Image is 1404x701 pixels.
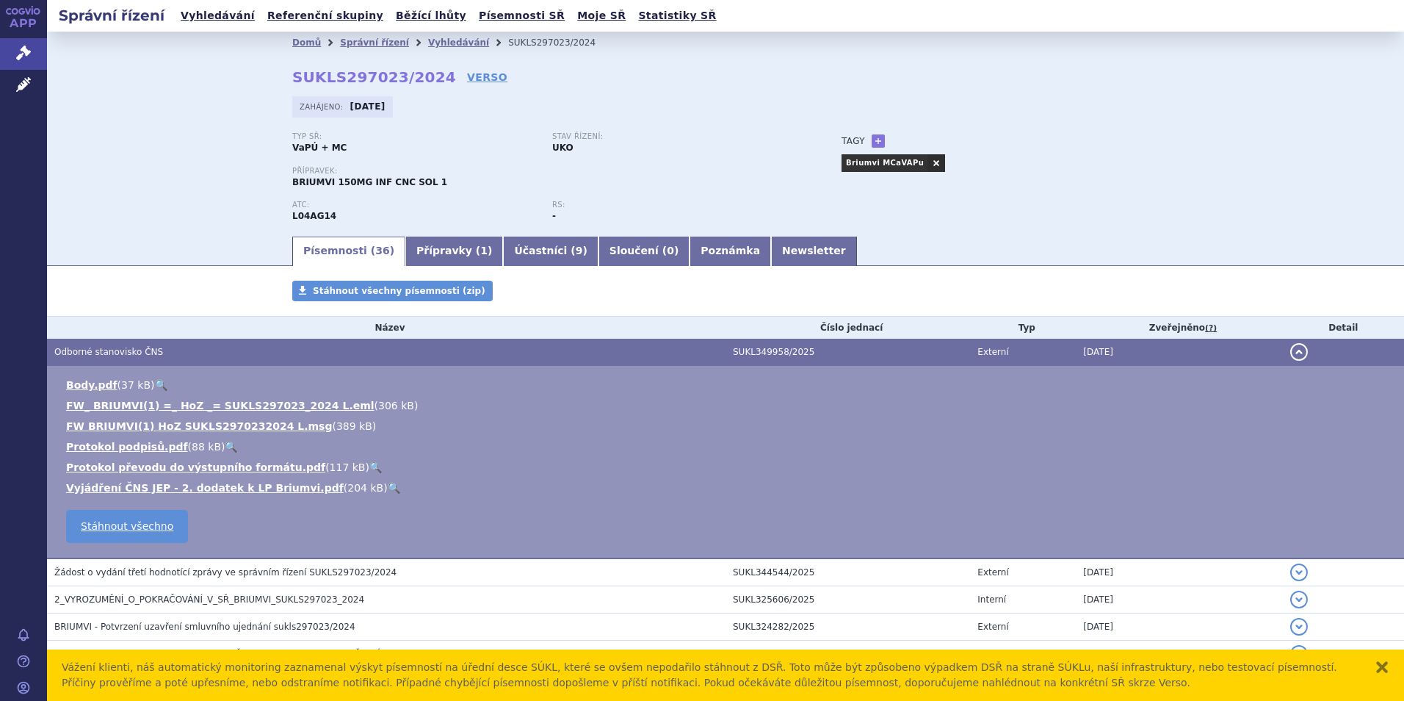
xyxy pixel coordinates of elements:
th: Zveřejněno [1076,317,1282,339]
li: ( ) [66,378,1389,392]
li: ( ) [66,398,1389,413]
span: 88 kB [192,441,221,453]
li: ( ) [66,439,1389,454]
a: Stáhnout všechny písemnosti (zip) [292,281,493,301]
a: Účastníci (9) [503,237,598,266]
a: Referenční skupiny [263,6,388,26]
a: + [872,134,885,148]
span: Interní [977,594,1006,605]
p: Přípravek: [292,167,812,176]
span: 37 kB [121,379,151,391]
span: 0 [667,245,674,256]
a: Protokol převodu do výstupního formátu.pdf [66,461,325,473]
a: Správní řízení [340,37,409,48]
li: ( ) [66,460,1389,475]
a: Protokol podpisů.pdf [66,441,188,453]
button: detail [1290,591,1308,608]
li: ( ) [66,419,1389,434]
span: BRIUMVI 150MG INF CNC SOL 1 [292,177,447,187]
abbr: (?) [1205,323,1217,334]
span: 36 [375,245,389,256]
td: SUKL324282/2025 [725,614,970,641]
a: FW_ BRIUMVI(1) =_ HoZ _= SUKLS297023_2024 L.eml [66,400,374,411]
td: SUKL325264/2025 [725,641,970,668]
a: Vyhledávání [176,6,259,26]
td: [DATE] [1076,339,1282,366]
span: Odborné stanovisko ČNS [54,347,163,357]
p: Typ SŘ: [292,132,538,141]
span: Zahájeno: [300,101,346,112]
span: 306 kB [378,400,414,411]
strong: UBLITUXIMAB [292,211,336,221]
td: [DATE] [1076,641,1282,668]
p: RS: [552,201,797,209]
td: [DATE] [1076,586,1282,614]
td: [DATE] [1076,558,1282,586]
th: Číslo jednací [725,317,970,339]
button: zavřít [1375,660,1389,675]
span: Stáhnout všechny písemnosti (zip) [313,286,485,296]
h3: Tagy [842,132,865,150]
a: Vyjádření ČNS JEP - 2. dodatek k LP Briumvi.pdf [66,482,344,494]
td: SUKL344544/2025 [725,558,970,586]
a: Moje SŘ [573,6,630,26]
a: Poznámka [690,237,771,266]
p: Stav řízení: [552,132,797,141]
span: 389 kB [336,420,372,432]
th: Detail [1283,317,1404,339]
a: Písemnosti SŘ [474,6,569,26]
a: Domů [292,37,321,48]
li: SUKLS297023/2024 [508,32,615,54]
span: 9 [576,245,583,256]
p: ATC: [292,201,538,209]
th: Typ [970,317,1076,339]
span: BRIUMVI - Potvrzení uzavření smluvního ujednání sukls297023/2024 [54,622,355,632]
a: Stáhnout všechno [66,510,188,543]
td: [DATE] [1076,614,1282,641]
span: 204 kB [347,482,383,494]
a: Newsletter [771,237,857,266]
a: 🔍 [369,461,382,473]
strong: - [552,211,556,221]
span: 2_VYROZUMĚNÍ_O_POKRAČOVÁNÍ_V_SŘ_BRIUMVI_SUKLS297023_2024 [54,594,364,605]
a: Briumvi MCaVAPu [842,154,927,172]
td: SUKL325606/2025 [725,586,970,614]
a: Statistiky SŘ [634,6,720,26]
strong: [DATE] [350,101,386,112]
span: Externí [977,622,1008,632]
strong: UKO [552,143,573,153]
th: Název [47,317,725,339]
a: Přípravky (1) [405,237,503,266]
a: Body.pdf [66,379,117,391]
a: 🔍 [155,379,167,391]
button: detail [1290,645,1308,663]
a: 🔍 [225,441,237,453]
a: Běžící lhůty [391,6,471,26]
a: Vyhledávání [428,37,489,48]
button: detail [1290,564,1308,581]
button: detail [1290,618,1308,636]
td: SUKL349958/2025 [725,339,970,366]
span: Žádost o vydání třetí hodnotící zprávy ve správním řízení SUKLS297023/2024 [54,567,397,578]
li: ( ) [66,481,1389,495]
a: Písemnosti (36) [292,237,405,266]
a: Sloučení (0) [598,237,690,266]
span: Externí [977,567,1008,578]
a: VERSO [467,70,507,85]
div: Vážení klienti, náš automatický monitoring zaznamenal výskyt písemností na úřední desce SÚKL, kte... [62,660,1360,691]
span: 117 kB [330,461,366,473]
span: 1 [480,245,488,256]
a: FW BRIUMVI(1) HoZ SUKLS2970232024 L.msg [66,420,332,432]
h2: Správní řízení [47,5,176,26]
strong: SUKLS297023/2024 [292,68,456,86]
a: 🔍 [388,482,400,494]
span: Externí [977,347,1008,357]
button: detail [1290,343,1308,361]
strong: VaPÚ + MC [292,143,347,153]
